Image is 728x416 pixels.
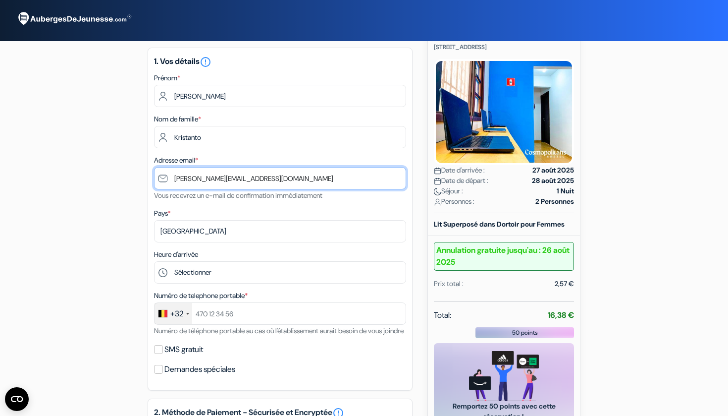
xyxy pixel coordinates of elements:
[200,56,211,68] i: error_outline
[154,167,406,189] input: Entrer adresse e-mail
[434,279,464,289] div: Prix total :
[532,165,574,176] strong: 27 août 2025
[434,198,441,206] img: user_icon.svg
[154,249,198,260] label: Heure d'arrivée
[154,56,406,68] h5: 1. Vos détails
[548,310,574,320] strong: 16,38 €
[170,308,183,320] div: +32
[512,328,538,337] span: 50 points
[154,208,170,219] label: Pays
[469,351,539,401] img: gift_card_hero_new.png
[154,126,406,148] input: Entrer le nom de famille
[434,165,485,176] span: Date d'arrivée :
[154,85,406,107] input: Entrez votre prénom
[200,56,211,66] a: error_outline
[434,178,441,185] img: calendar.svg
[154,291,248,301] label: Numéro de telephone portable
[154,155,198,166] label: Adresse email
[434,186,463,196] span: Séjour :
[557,186,574,196] strong: 1 Nuit
[434,167,441,175] img: calendar.svg
[434,309,451,321] span: Total:
[535,196,574,207] strong: 2 Personnes
[154,73,180,83] label: Prénom
[164,343,203,357] label: SMS gratuit
[532,176,574,186] strong: 28 août 2025
[434,242,574,271] b: Annulation gratuite jusqu'au : 26 août 2025
[434,220,565,229] b: Lit Superposé dans Dortoir pour Femmes
[434,176,488,186] span: Date de départ :
[434,188,441,195] img: moon.svg
[154,191,322,200] small: Vous recevrez un e-mail de confirmation immédiatement
[155,303,192,324] div: Belgium (België): +32
[154,114,201,124] label: Nom de famille
[5,387,29,411] button: CMP-Widget öffnen
[154,302,406,325] input: 470 12 34 56
[555,279,574,289] div: 2,57 €
[154,326,404,335] small: Numéro de téléphone portable au cas où l'établissement aurait besoin de vous joindre
[434,196,474,207] span: Personnes :
[434,43,574,51] p: [STREET_ADDRESS]
[12,5,136,32] img: AubergesDeJeunesse.com
[164,362,235,376] label: Demandes spéciales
